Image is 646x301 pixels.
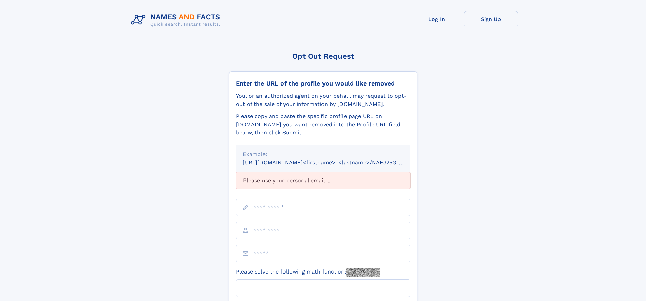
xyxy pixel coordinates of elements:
div: Please copy and paste the specific profile page URL on [DOMAIN_NAME] you want removed into the Pr... [236,112,410,137]
div: Please use your personal email ... [236,172,410,189]
label: Please solve the following math function: [236,268,380,277]
div: Opt Out Request [229,52,417,60]
a: Sign Up [464,11,518,27]
img: Logo Names and Facts [128,11,226,29]
div: You, or an authorized agent on your behalf, may request to opt-out of the sale of your informatio... [236,92,410,108]
div: Enter the URL of the profile you would like removed [236,80,410,87]
small: [URL][DOMAIN_NAME]<firstname>_<lastname>/NAF325G-xxxxxxxx [243,159,423,166]
a: Log In [410,11,464,27]
div: Example: [243,150,404,158]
